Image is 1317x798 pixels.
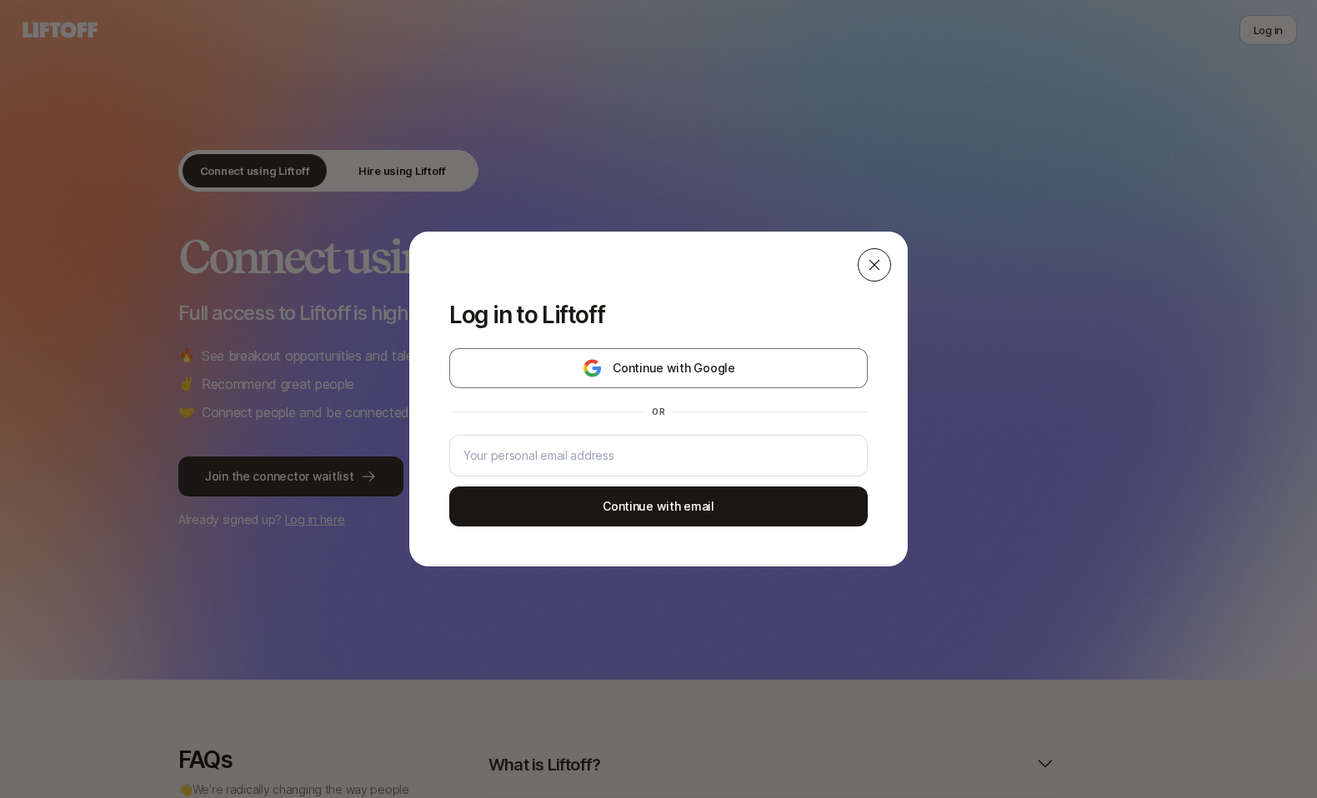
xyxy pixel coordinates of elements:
[449,348,868,388] button: Continue with Google
[449,302,868,328] p: Log in to Liftoff
[582,358,603,378] img: google-logo
[463,446,854,466] input: Your personal email address
[449,486,868,526] button: Continue with email
[645,405,672,418] div: or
